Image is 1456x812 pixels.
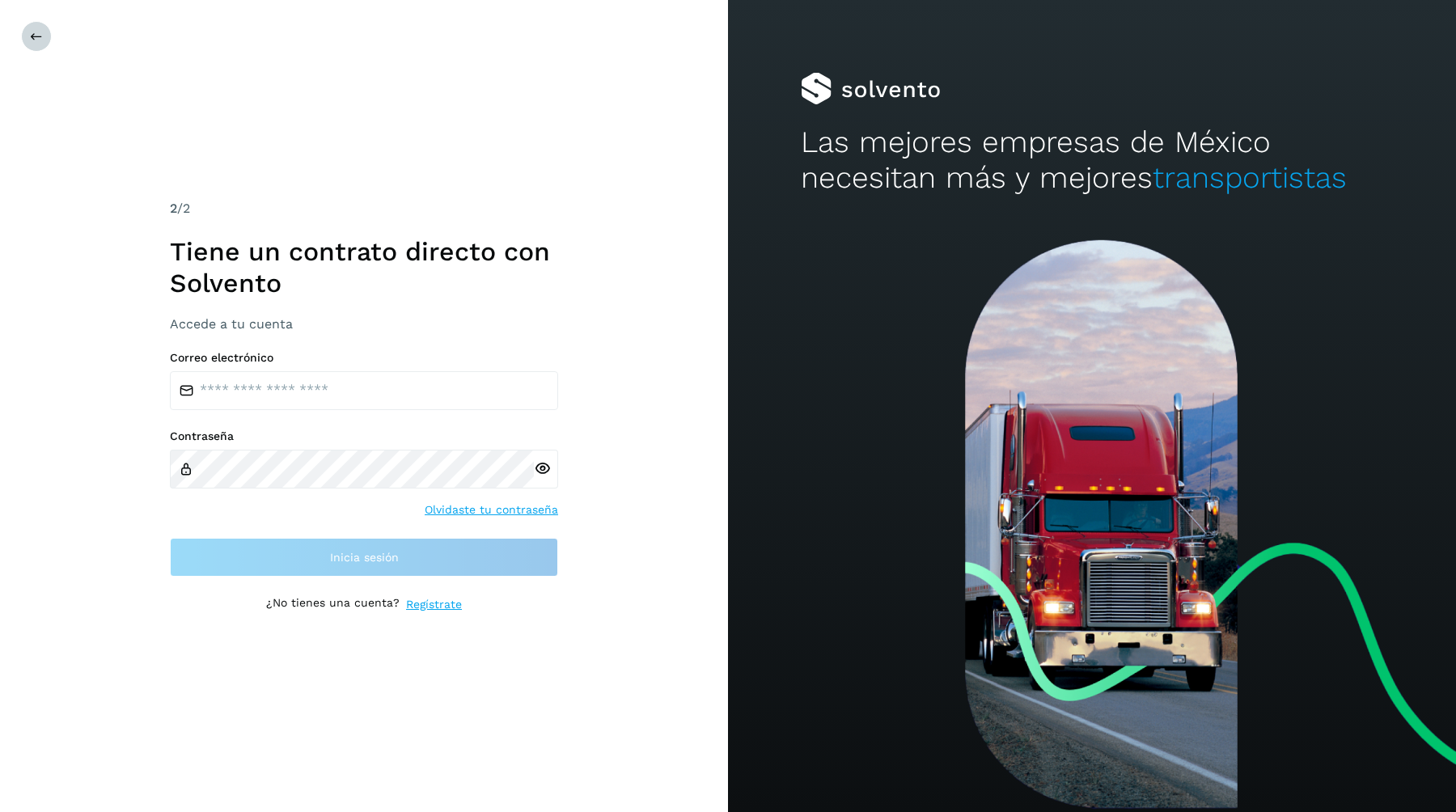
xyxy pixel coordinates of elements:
label: Correo electrónico [170,351,558,365]
span: transportistas [1153,160,1347,195]
p: ¿No tienes una cuenta? [266,596,400,613]
h2: Las mejores empresas de México necesitan más y mejores [801,125,1383,197]
h3: Accede a tu cuenta [170,316,558,332]
span: Inicia sesión [330,552,399,563]
span: 2 [170,201,177,216]
button: Inicia sesión [170,538,558,577]
a: Olvidaste tu contraseña [425,501,558,518]
label: Contraseña [170,429,558,443]
h1: Tiene un contrato directo con Solvento [170,236,558,298]
a: Regístrate [406,596,462,613]
div: /2 [170,199,558,218]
